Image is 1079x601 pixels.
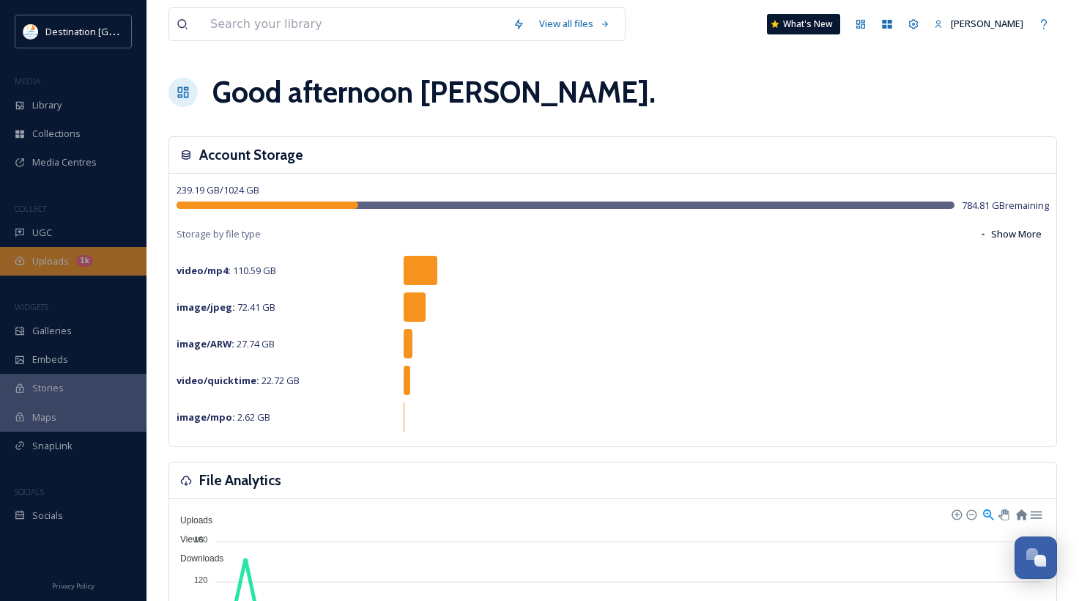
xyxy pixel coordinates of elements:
[32,98,62,112] span: Library
[52,576,94,594] a: Privacy Policy
[32,439,73,453] span: SnapLink
[32,127,81,141] span: Collections
[199,144,303,166] h3: Account Storage
[177,183,259,196] span: 239.19 GB / 1024 GB
[32,226,52,240] span: UGC
[1029,507,1042,520] div: Menu
[199,470,281,491] h3: File Analytics
[177,337,275,350] span: 27.74 GB
[32,509,63,523] span: Socials
[177,227,261,241] span: Storage by file type
[15,203,46,214] span: COLLECT
[194,575,207,584] tspan: 120
[927,10,1031,38] a: [PERSON_NAME]
[1015,507,1027,520] div: Reset Zoom
[767,14,840,34] a: What's New
[203,8,505,40] input: Search your library
[177,374,300,387] span: 22.72 GB
[1015,537,1057,579] button: Open Chat
[951,509,961,519] div: Zoom In
[177,300,235,314] strong: image/jpeg :
[169,515,212,526] span: Uploads
[212,70,656,114] h1: Good afternoon [PERSON_NAME] .
[76,255,93,267] div: 1k
[15,75,40,86] span: MEDIA
[194,535,207,544] tspan: 160
[532,10,618,38] a: View all files
[177,264,231,277] strong: video/mp4 :
[998,509,1007,518] div: Panning
[177,337,234,350] strong: image/ARW :
[177,410,270,424] span: 2.62 GB
[982,507,994,520] div: Selection Zoom
[52,581,94,591] span: Privacy Policy
[15,486,44,497] span: SOCIALS
[177,264,276,277] span: 110.59 GB
[971,220,1049,248] button: Show More
[169,553,223,564] span: Downloads
[32,410,56,424] span: Maps
[951,17,1023,30] span: [PERSON_NAME]
[177,374,259,387] strong: video/quicktime :
[23,24,38,39] img: download.png
[169,534,204,545] span: Views
[32,155,97,169] span: Media Centres
[45,24,191,38] span: Destination [GEOGRAPHIC_DATA]
[177,300,275,314] span: 72.41 GB
[177,410,235,424] strong: image/mpo :
[965,509,976,519] div: Zoom Out
[32,381,64,395] span: Stories
[32,353,68,366] span: Embeds
[962,199,1049,213] span: 784.81 GB remaining
[32,254,69,268] span: Uploads
[32,324,72,338] span: Galleries
[15,301,48,312] span: WIDGETS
